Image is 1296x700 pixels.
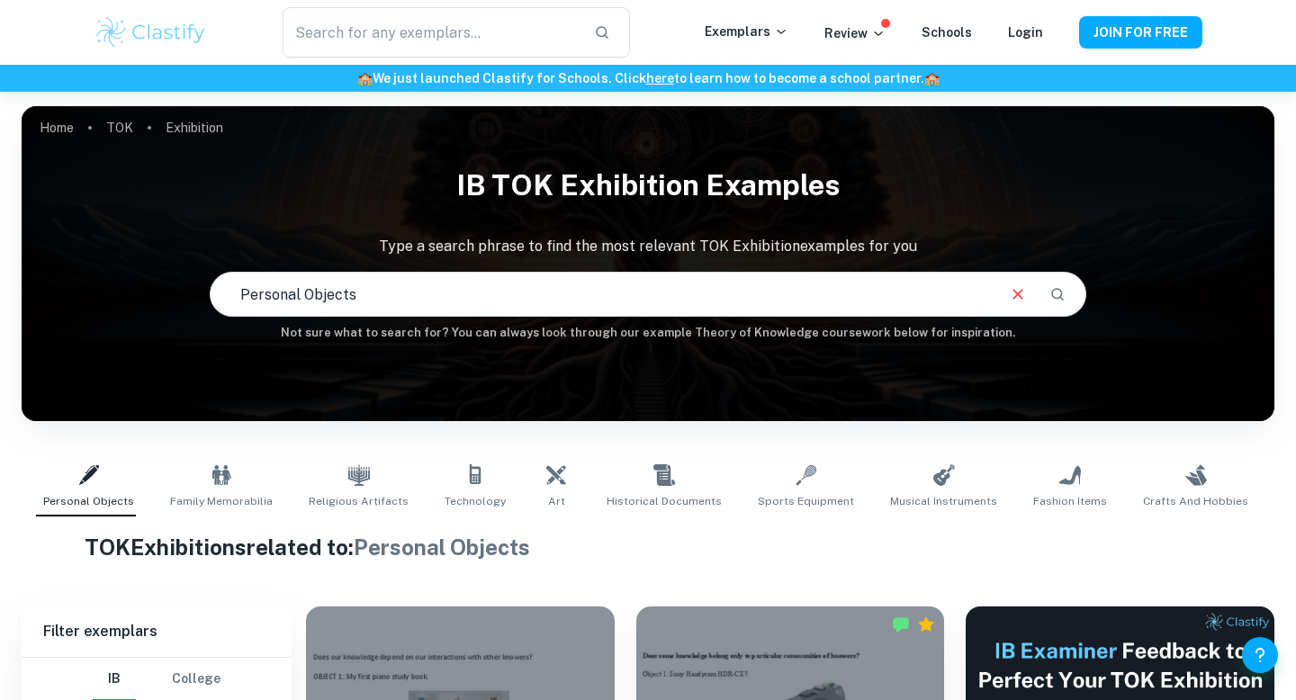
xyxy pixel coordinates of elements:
span: Personal Objects [354,534,530,560]
span: 🏫 [924,71,940,85]
h1: IB TOK Exhibition examples [22,157,1274,214]
span: Art [548,493,565,509]
p: Exhibition [166,118,223,138]
p: Type a search phrase to find the most relevant TOK Exhibition examples for you [22,236,1274,257]
button: Help and Feedback [1242,637,1278,673]
button: Search [1042,279,1073,310]
a: here [646,71,674,85]
p: Review [824,23,886,43]
span: 🏫 [357,71,373,85]
h6: We just launched Clastify for Schools. Click to learn how to become a school partner. [4,68,1292,88]
input: E.g. present and past knowledge, religious objects, Rubik's Cube... [211,269,994,319]
button: JOIN FOR FREE [1079,16,1202,49]
span: Crafts and Hobbies [1143,493,1248,509]
span: Sports Equipment [758,493,854,509]
a: Login [1008,25,1043,40]
img: Marked [892,615,910,633]
span: Musical Instruments [890,493,997,509]
span: Technology [445,493,506,509]
span: Fashion Items [1033,493,1107,509]
a: TOK [106,115,133,140]
button: Clear [1001,277,1035,311]
span: Family Memorabilia [170,493,273,509]
h1: TOK Exhibitions related to: [85,531,1212,563]
input: Search for any exemplars... [283,7,580,58]
span: Personal Objects [43,493,134,509]
h6: Filter exemplars [22,606,292,657]
h6: Not sure what to search for? You can always look through our example Theory of Knowledge coursewo... [22,324,1274,342]
span: Historical Documents [607,493,722,509]
span: Religious Artifacts [309,493,409,509]
img: Clastify logo [94,14,208,50]
p: Exemplars [705,22,788,41]
a: Home [40,115,74,140]
a: Schools [922,25,972,40]
div: Premium [917,615,935,633]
